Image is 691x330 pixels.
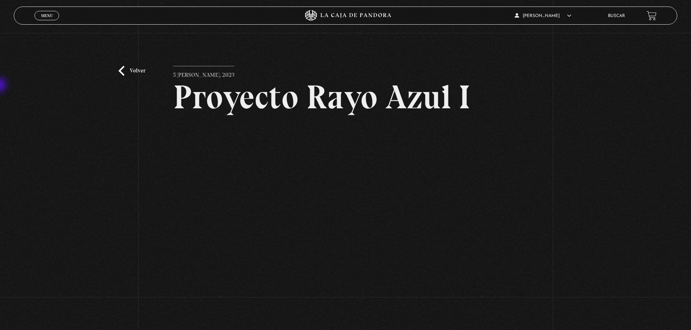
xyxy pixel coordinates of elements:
[647,11,657,21] a: View your shopping cart
[173,80,518,114] h2: Proyecto Rayo Azul I
[515,14,571,18] span: [PERSON_NAME]
[608,14,625,18] a: Buscar
[41,13,53,18] span: Menu
[173,66,234,80] p: 5 [PERSON_NAME], 2023
[119,66,145,76] a: Volver
[38,20,55,25] span: Cerrar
